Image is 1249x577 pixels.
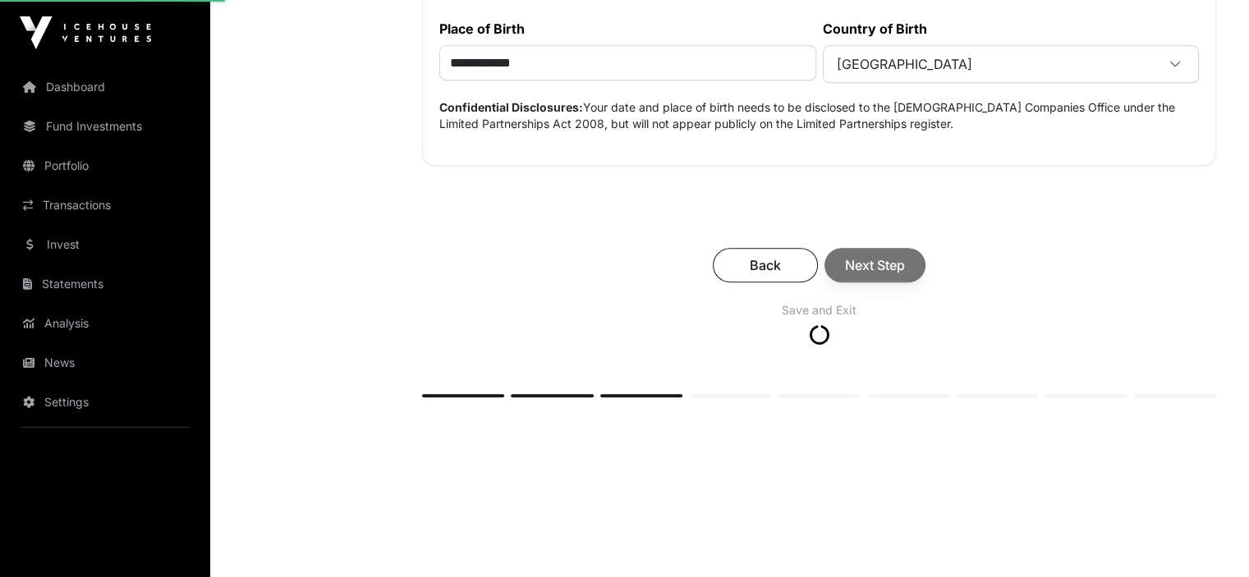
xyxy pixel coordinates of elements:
[13,345,197,381] a: News
[13,266,197,302] a: Statements
[439,100,583,114] strong: Confidential Disclosures:
[713,248,818,282] button: Back
[13,187,197,223] a: Transactions
[13,227,197,263] a: Invest
[13,148,197,184] a: Portfolio
[733,255,797,275] span: Back
[13,108,197,144] a: Fund Investments
[1167,498,1249,577] iframe: Chat Widget
[13,69,197,105] a: Dashboard
[823,19,1200,39] label: Country of Birth
[13,384,197,420] a: Settings
[439,19,816,39] label: Place of Birth
[20,16,151,49] img: Icehouse Ventures Logo
[13,305,197,341] a: Analysis
[827,49,1156,79] span: New Zealand
[439,99,1199,132] p: Your date and place of birth needs to be disclosed to the [DEMOGRAPHIC_DATA] Companies Office und...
